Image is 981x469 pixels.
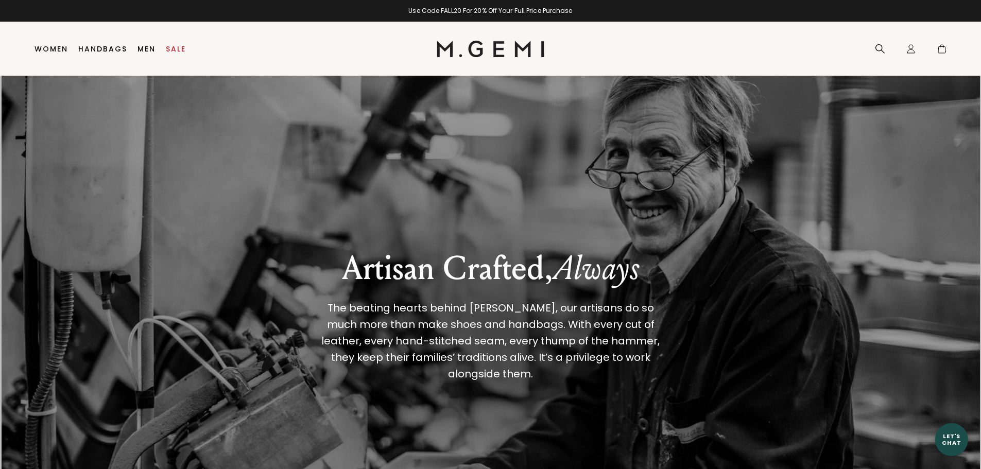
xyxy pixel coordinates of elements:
a: Women [35,45,68,53]
div: Artisan Crafted, [312,250,669,287]
div: The beating hearts behind [PERSON_NAME], our artisans do so much more than make shoes and handbag... [317,300,664,382]
img: M.Gemi [437,41,544,57]
a: Sale [166,45,186,53]
a: Men [137,45,156,53]
a: Handbags [78,45,127,53]
div: Let's Chat [935,433,968,446]
em: Always [553,249,640,288]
